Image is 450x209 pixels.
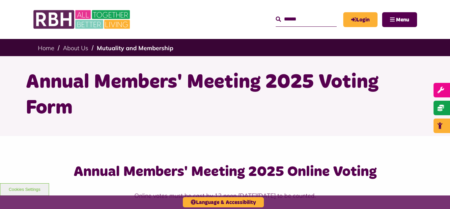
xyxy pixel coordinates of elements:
img: RBH [33,7,132,32]
a: MyRBH [343,12,378,27]
a: Home [38,44,54,52]
p: Online votes must be cast by 12 noon [DATE][DATE] to be counted. [65,191,385,200]
iframe: Netcall Web Assistant for live chat [420,179,450,209]
input: Search [276,12,337,26]
a: Mutuality and Membership [97,44,173,52]
h3: Annual Members' Meeting 2025 Online Voting [65,162,385,181]
h1: Annual Members' Meeting 2025 Voting Form [26,69,424,121]
button: Language & Accessibility [183,197,264,207]
button: Navigation [382,12,417,27]
a: About Us [63,44,88,52]
span: Menu [396,17,409,22]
